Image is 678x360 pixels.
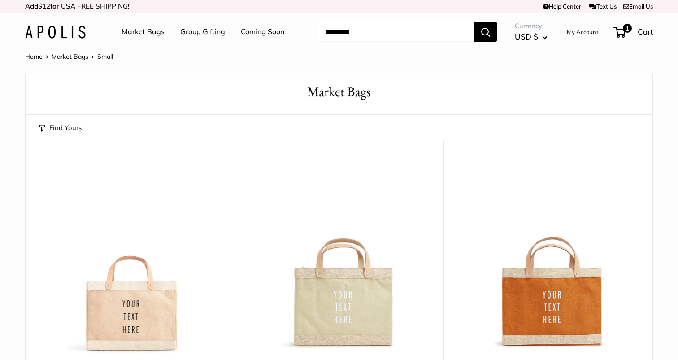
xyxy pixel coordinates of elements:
[318,22,474,42] input: Search...
[38,2,50,10] span: $12
[452,163,643,355] img: Petite Market Bag in Cognac
[543,3,581,10] a: Help Center
[180,25,225,39] a: Group Gifting
[614,25,653,39] a: 1 Cart
[515,20,548,32] span: Currency
[39,122,82,134] button: Find Yours
[122,25,165,39] a: Market Bags
[25,26,86,39] img: Apolis
[243,163,435,355] img: Petite Market Bag in Mint Sorbet
[515,30,548,44] button: USD $
[39,82,639,101] h1: Market Bags
[243,163,435,355] a: Petite Market Bag in Mint SorbetPetite Market Bag in Mint Sorbet
[589,3,617,10] a: Text Us
[52,53,88,61] a: Market Bags
[97,53,113,61] span: Small
[567,26,599,37] a: My Account
[452,163,643,355] a: Petite Market Bag in CognacPetite Market Bag in Cognac
[35,163,226,355] a: Petite Market Bag in Naturaldescription_Effortless style that elevates every moment
[35,163,226,355] img: Petite Market Bag in Natural
[638,27,653,36] span: Cart
[25,51,113,62] nav: Breadcrumb
[25,53,43,61] a: Home
[474,22,497,42] button: Search
[515,32,538,41] span: USD $
[623,24,632,33] span: 1
[241,25,284,39] a: Coming Soon
[623,3,653,10] a: Email Us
